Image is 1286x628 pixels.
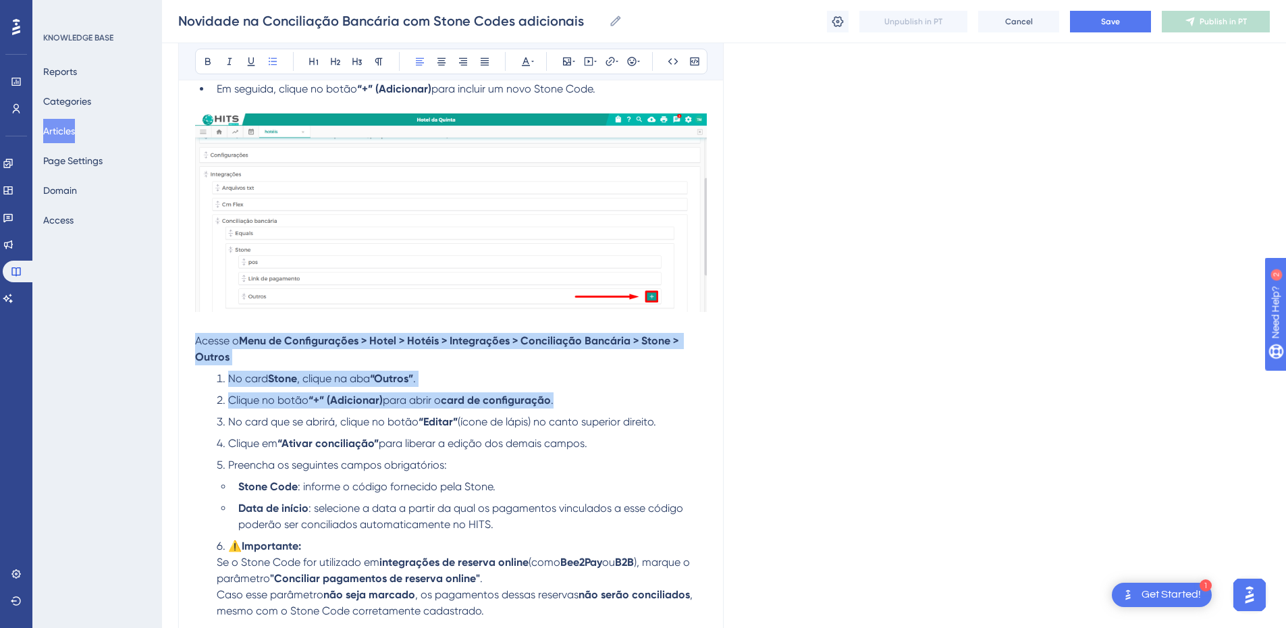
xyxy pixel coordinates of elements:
[441,394,551,407] strong: card de configuração
[560,556,602,569] strong: Bee2Pay
[228,394,309,407] span: Clique no botão
[551,394,554,407] span: .
[228,459,447,471] span: Preencha os seguintes campos obrigatórios:
[43,149,103,173] button: Page Settings
[217,588,695,617] span: , mesmo com o Stone Code corretamente cadastrado.
[1200,579,1212,592] div: 1
[1142,587,1201,602] div: Get Started!
[178,11,604,30] input: Article Name
[228,372,268,385] span: No card
[480,572,483,585] span: .
[978,11,1059,32] button: Cancel
[379,556,529,569] strong: integrações de reserva online
[242,540,301,552] strong: Importante:
[1229,575,1270,615] iframe: UserGuiding AI Assistant Launcher
[217,556,379,569] span: Se o Stone Code for utilizado em
[413,372,416,385] span: .
[1070,11,1151,32] button: Save
[309,394,383,407] strong: “+” (Adicionar)
[884,16,942,27] span: Unpublish in PT
[1120,587,1136,603] img: launcher-image-alternative-text
[228,540,242,552] span: ⚠️
[1112,583,1212,607] div: Open Get Started! checklist, remaining modules: 1
[43,178,77,203] button: Domain
[859,11,967,32] button: Unpublish in PT
[529,556,560,569] span: (como
[1101,16,1120,27] span: Save
[383,394,441,407] span: para abrir o
[1005,16,1033,27] span: Cancel
[228,437,277,450] span: Clique em
[323,588,415,601] strong: não seja marcado
[32,3,84,20] span: Need Help?
[195,334,239,347] span: Acesse o
[43,119,75,143] button: Articles
[357,82,431,95] strong: “+” (Adicionar)
[277,437,379,450] strong: “Ativar conciliação”
[43,59,77,84] button: Reports
[458,415,656,428] span: (ícone de lápis) no canto superior direito.
[431,82,595,95] span: para incluir um novo Stone Code.
[298,480,495,493] span: : informe o código fornecido pela Stone.
[297,372,370,385] span: , clique na aba
[270,572,480,585] strong: "Conciliar pagamentos de reserva online"
[415,588,579,601] span: , os pagamentos dessas reservas
[228,415,419,428] span: No card que se abrirá, clique no botão
[579,588,690,601] strong: não serão conciliados
[217,588,323,601] span: Caso esse parâmetro
[268,372,297,385] strong: Stone
[370,372,413,385] strong: “Outros”
[602,556,615,569] span: ou
[195,334,681,363] strong: Menu de Configurações > Hotel > Hotéis > Integrações > Conciliação Bancária > Stone > Outros
[43,208,74,232] button: Access
[238,502,309,515] strong: Data de início
[615,556,634,569] strong: B2B
[43,32,113,43] div: KNOWLEDGE BASE
[217,82,357,95] span: Em seguida, clique no botão
[94,7,98,18] div: 2
[238,480,298,493] strong: Stone Code
[1162,11,1270,32] button: Publish in PT
[43,89,91,113] button: Categories
[238,502,686,531] span: : selecione a data a partir da qual os pagamentos vinculados a esse código poderão ser conciliado...
[217,556,693,585] span: ), marque o parâmetro
[379,437,587,450] span: para liberar a edição dos demais campos.
[1200,16,1247,27] span: Publish in PT
[419,415,458,428] strong: “Editar”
